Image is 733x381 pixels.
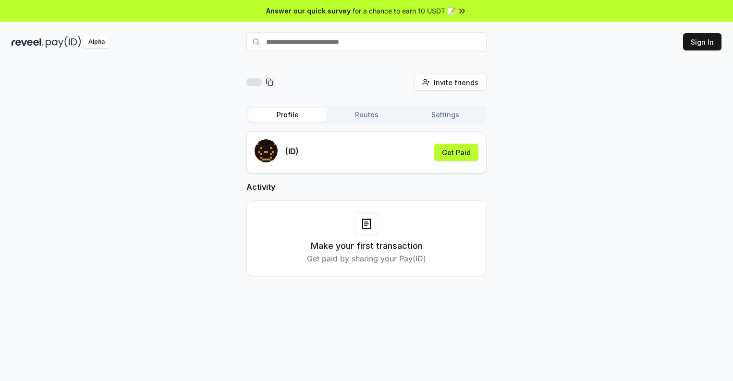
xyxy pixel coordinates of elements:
span: Answer our quick survey [266,6,351,16]
img: pay_id [46,36,81,48]
img: reveel_dark [12,36,44,48]
button: Settings [406,108,485,122]
button: Routes [327,108,406,122]
span: for a chance to earn 10 USDT 📝 [353,6,455,16]
p: Get paid by sharing your Pay(ID) [307,253,426,264]
button: Get Paid [434,144,478,161]
h2: Activity [246,181,487,193]
h3: Make your first transaction [311,239,423,253]
button: Sign In [683,33,721,50]
button: Invite friends [414,74,487,91]
span: Invite friends [434,77,478,87]
button: Profile [248,108,327,122]
p: (ID) [285,146,299,157]
div: Alpha [83,36,110,48]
